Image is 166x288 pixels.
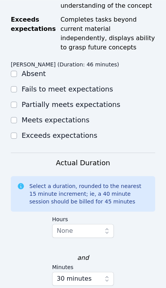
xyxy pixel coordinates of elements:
button: 30 minutes [52,272,114,286]
label: Minutes [52,263,114,272]
label: Meets expectations [22,116,90,124]
label: Hours [52,215,114,224]
span: 30 minutes [57,274,91,283]
button: None [52,224,114,238]
label: Fails to meet expectations [22,85,113,93]
h3: Actual Duration [56,158,110,168]
span: None [57,227,73,234]
label: Partially meets expectations [22,100,120,108]
div: Completes tasks beyond current material independently, displays ability to grasp future concepts [61,15,155,52]
legend: [PERSON_NAME] (Duration: 46 minutes) [11,60,119,69]
div: Exceeds expectations [11,15,56,52]
label: Exceeds expectations [22,131,97,139]
div: Select a duration, rounded to the nearest 15 minute increment; ie, a 40 minute session should be ... [29,182,149,205]
label: Absent [22,69,46,78]
div: and [77,253,89,263]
